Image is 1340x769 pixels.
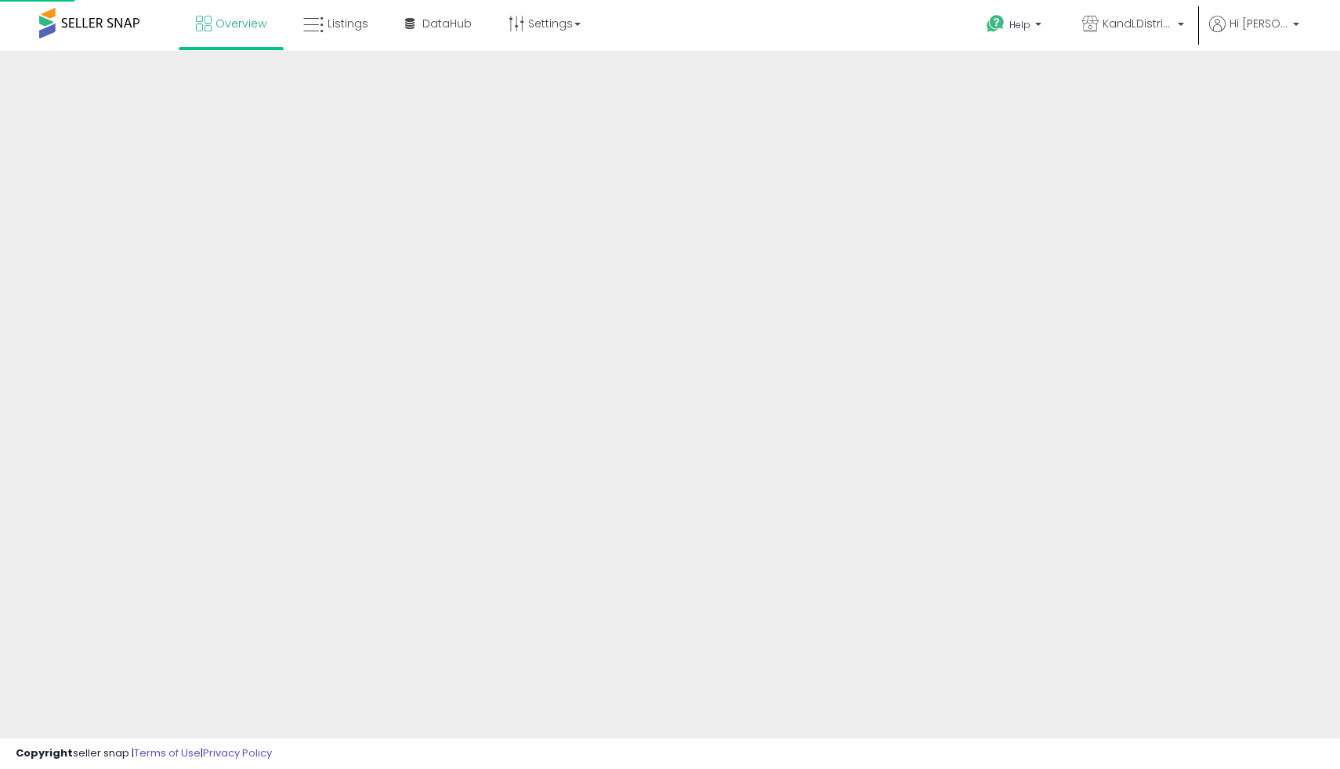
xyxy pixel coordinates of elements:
[1209,16,1299,51] a: Hi [PERSON_NAME]
[986,14,1005,34] i: Get Help
[422,16,472,31] span: DataHub
[974,2,1057,51] a: Help
[1009,18,1030,31] span: Help
[328,16,368,31] span: Listings
[1103,16,1173,31] span: KandLDistribution LLC
[1230,16,1288,31] span: Hi [PERSON_NAME]
[215,16,266,31] span: Overview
